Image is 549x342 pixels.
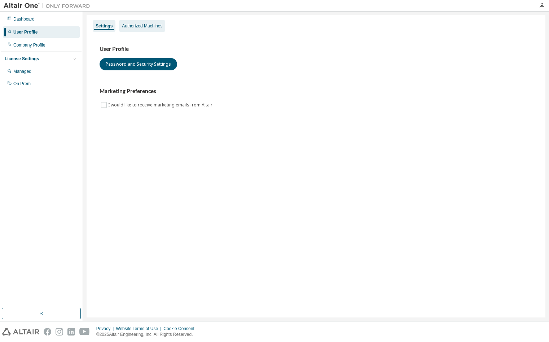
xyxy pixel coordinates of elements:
[163,326,198,332] div: Cookie Consent
[96,326,116,332] div: Privacy
[13,42,45,48] div: Company Profile
[67,328,75,336] img: linkedin.svg
[100,88,532,95] h3: Marketing Preferences
[5,56,39,62] div: License Settings
[116,326,163,332] div: Website Terms of Use
[122,23,162,29] div: Authorized Machines
[13,81,31,87] div: On Prem
[4,2,94,9] img: Altair One
[96,332,199,338] p: © 2025 Altair Engineering, Inc. All Rights Reserved.
[79,328,90,336] img: youtube.svg
[96,23,113,29] div: Settings
[2,328,39,336] img: altair_logo.svg
[13,69,31,74] div: Managed
[100,45,532,53] h3: User Profile
[108,101,214,109] label: I would like to receive marketing emails from Altair
[13,16,35,22] div: Dashboard
[44,328,51,336] img: facebook.svg
[13,29,38,35] div: User Profile
[100,58,177,70] button: Password and Security Settings
[56,328,63,336] img: instagram.svg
